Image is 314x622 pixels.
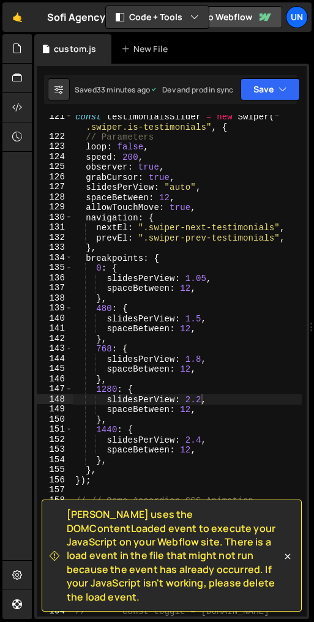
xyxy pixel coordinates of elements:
[37,303,73,313] div: 139
[37,334,73,344] div: 142
[37,141,73,152] div: 123
[121,43,173,55] div: New File
[37,111,73,132] div: 121
[47,10,105,24] div: Sofi Agency
[37,253,73,263] div: 134
[37,424,73,435] div: 151
[37,465,73,475] div: 155
[37,152,73,162] div: 124
[286,6,308,28] a: Un
[37,404,73,414] div: 149
[37,323,73,334] div: 141
[37,172,73,182] div: 126
[37,263,73,273] div: 135
[37,485,73,495] div: 157
[37,394,73,405] div: 148
[37,182,73,192] div: 127
[37,364,73,374] div: 145
[67,508,282,604] span: [PERSON_NAME] uses the DOMContentLoaded event to execute your JavaScript on your Webflow site. Th...
[37,233,73,243] div: 132
[144,6,282,28] a: Connected to Webflow
[37,515,73,546] div: 160
[37,283,73,293] div: 137
[37,354,73,364] div: 144
[37,293,73,304] div: 138
[37,586,73,606] div: 163
[37,414,73,425] div: 150
[75,84,150,95] div: Saved
[2,2,32,32] a: 🤙
[37,576,73,586] div: 162
[241,78,300,100] button: Save
[97,84,150,95] div: 33 minutes ago
[37,212,73,223] div: 130
[37,242,73,253] div: 133
[37,455,73,465] div: 154
[37,444,73,455] div: 153
[54,43,96,55] div: custom.js
[37,273,73,283] div: 136
[37,192,73,203] div: 128
[37,384,73,394] div: 147
[106,6,209,28] button: Code + Tools
[37,495,73,506] div: 158
[37,475,73,485] div: 156
[37,313,73,324] div: 140
[37,162,73,172] div: 125
[37,435,73,445] div: 152
[37,202,73,212] div: 129
[37,545,73,576] div: 161
[150,84,233,95] div: Dev and prod in sync
[37,132,73,142] div: 122
[37,222,73,233] div: 131
[37,343,73,354] div: 143
[37,374,73,384] div: 146
[37,505,73,515] div: 159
